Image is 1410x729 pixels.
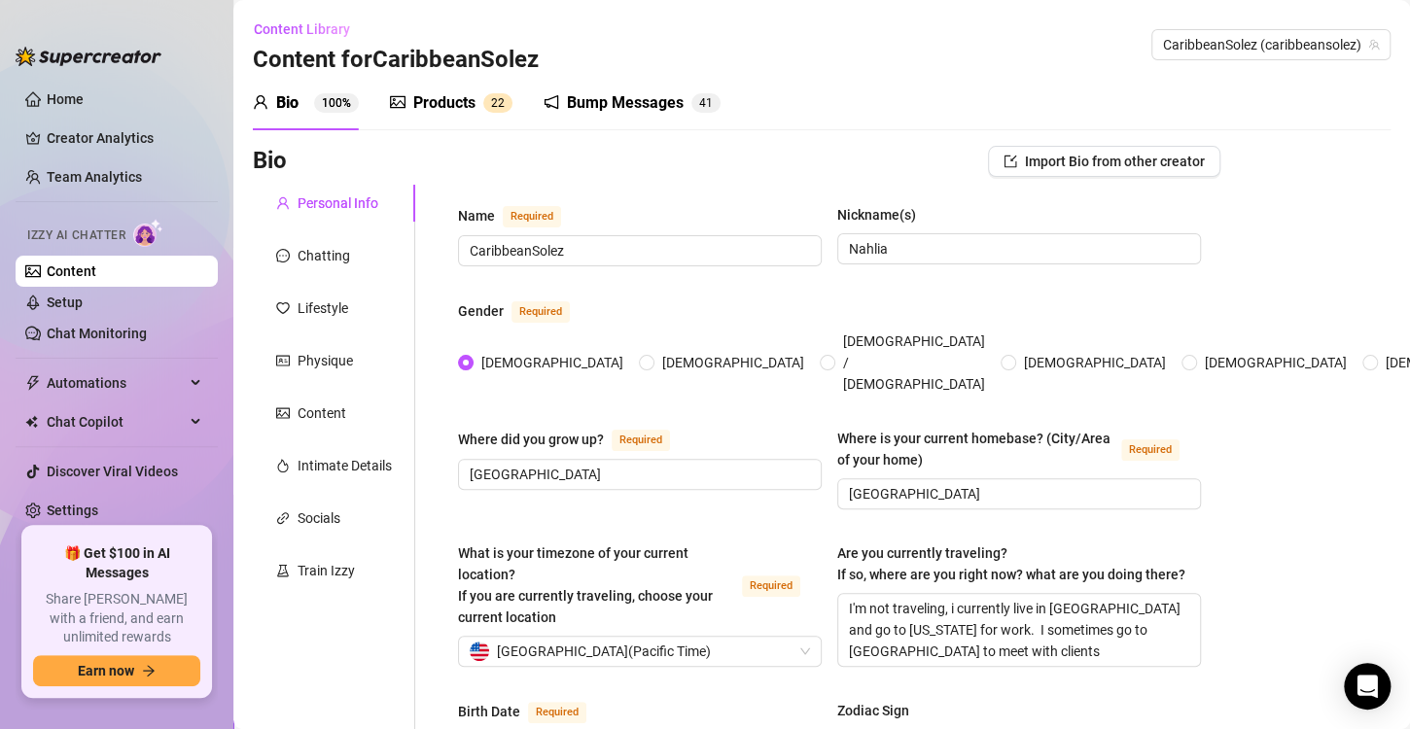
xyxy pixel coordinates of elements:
span: Content Library [254,21,350,37]
span: link [276,511,290,525]
span: Import Bio from other creator [1025,154,1205,169]
h3: Content for CaribbeanSolez [253,45,539,76]
div: Personal Info [298,192,378,214]
div: Birth Date [458,701,520,722]
span: [DEMOGRAPHIC_DATA] [1016,352,1174,373]
a: Chat Monitoring [47,326,147,341]
span: idcard [276,354,290,367]
span: [GEOGRAPHIC_DATA] ( Pacific Time ) [497,637,711,666]
span: Are you currently traveling? If so, where are you right now? what are you doing there? [837,545,1185,582]
img: Chat Copilot [25,415,38,429]
input: Where did you grow up? [470,464,806,485]
span: CaribbeanSolez (caribbeansolez) [1163,30,1379,59]
span: Required [503,206,561,227]
a: Team Analytics [47,169,142,185]
span: user [253,94,268,110]
span: 2 [491,96,498,110]
sup: 41 [691,93,721,113]
a: Settings [47,503,98,518]
button: Earn nowarrow-right [33,655,200,686]
span: [DEMOGRAPHIC_DATA] / [DEMOGRAPHIC_DATA] [835,330,993,395]
img: AI Chatter [133,219,163,247]
div: Name [458,205,495,226]
span: experiment [276,564,290,577]
img: us [470,642,489,661]
span: notification [544,94,559,110]
span: Chat Copilot [47,406,185,437]
input: Where is your current homebase? (City/Area of your home) [849,483,1185,504]
span: Required [742,575,800,597]
label: Where did you grow up? [458,428,691,451]
span: Share [PERSON_NAME] with a friend, and earn unlimited rewards [33,590,200,647]
button: Content Library [253,14,366,45]
label: Zodiac Sign [837,700,923,721]
span: fire [276,459,290,472]
div: Lifestyle [298,297,348,319]
div: Where is your current homebase? (City/Area of your home) [837,428,1113,470]
div: Chatting [298,245,350,266]
div: Bio [276,91,299,115]
img: logo-BBDzfeDw.svg [16,47,161,66]
button: Import Bio from other creator [988,146,1220,177]
div: Gender [458,300,504,322]
span: 1 [706,96,713,110]
label: Where is your current homebase? (City/Area of your home) [837,428,1201,470]
a: Setup [47,295,83,310]
div: Train Izzy [298,560,355,581]
span: picture [390,94,405,110]
span: [DEMOGRAPHIC_DATA] [1197,352,1355,373]
span: thunderbolt [25,375,41,391]
span: Automations [47,367,185,399]
span: 4 [699,96,706,110]
div: Socials [298,507,340,529]
div: Physique [298,350,353,371]
span: [DEMOGRAPHIC_DATA] [654,352,812,373]
label: Gender [458,299,591,323]
label: Nickname(s) [837,204,930,226]
div: Open Intercom Messenger [1344,663,1391,710]
span: 2 [498,96,505,110]
a: Discover Viral Videos [47,464,178,479]
h3: Bio [253,146,287,177]
div: Where did you grow up? [458,429,604,450]
span: Required [1121,439,1180,461]
span: import [1004,155,1017,168]
span: user [276,196,290,210]
sup: 100% [314,93,359,113]
span: heart [276,301,290,315]
div: Zodiac Sign [837,700,909,721]
span: Required [612,430,670,451]
div: Content [298,402,346,424]
span: What is your timezone of your current location? If you are currently traveling, choose your curre... [458,545,713,625]
textarea: I'm not traveling, i currently live in [GEOGRAPHIC_DATA] and go to [US_STATE] for work. I sometim... [838,594,1200,666]
span: Earn now [78,663,134,678]
label: Name [458,204,582,227]
label: Birth Date [458,700,608,723]
a: Home [47,91,84,107]
span: Required [528,702,586,723]
div: Intimate Details [298,455,392,476]
span: arrow-right [142,664,156,677]
a: Creator Analytics [47,122,202,154]
sup: 22 [483,93,512,113]
span: message [276,249,290,262]
a: Content [47,263,96,279]
span: Izzy AI Chatter [27,226,125,245]
span: picture [276,406,290,420]
span: Required [511,301,570,323]
span: team [1368,39,1380,51]
span: [DEMOGRAPHIC_DATA] [474,352,631,373]
input: Name [470,240,806,261]
span: 🎁 Get $100 in AI Messages [33,544,200,582]
div: Products [413,91,476,115]
input: Nickname(s) [849,238,1185,260]
div: Bump Messages [567,91,684,115]
div: Nickname(s) [837,204,916,226]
